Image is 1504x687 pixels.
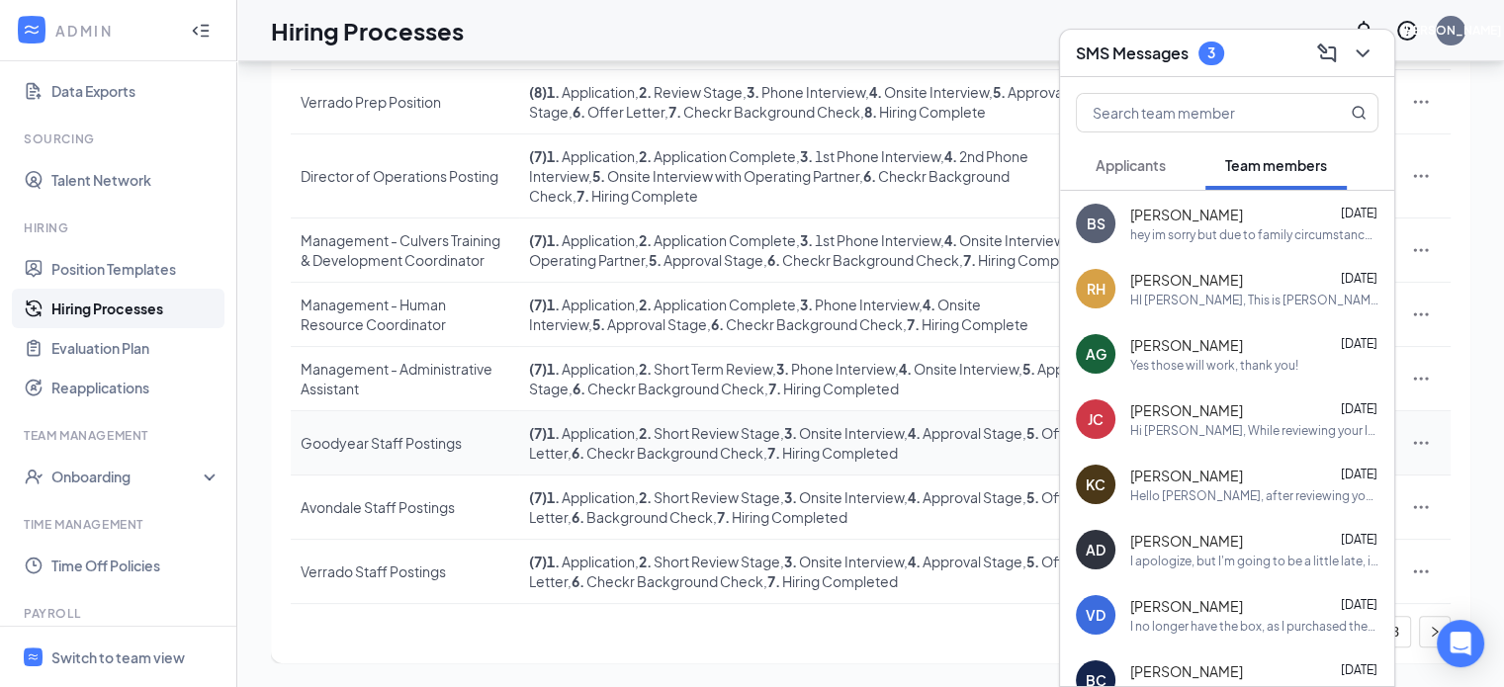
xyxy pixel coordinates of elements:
[529,296,547,313] span: ( 7 )
[1086,605,1106,625] div: VD
[51,467,204,486] div: Onboarding
[1380,617,1410,646] a: 3
[51,249,221,289] a: Position Templates
[772,360,895,378] span: , Phone Interview
[796,231,940,249] span: , 1st Phone Interview
[1130,226,1378,243] div: hey im sorry but due to family circumstances and unexpected relocation i must put my 2 weeks in a...
[1411,240,1431,260] svg: Ellipses
[864,103,877,121] b: 8 .
[529,83,547,101] span: ( 8 )
[907,315,920,333] b: 7 .
[639,360,652,378] b: 2 .
[1086,540,1106,559] div: AD
[763,251,959,269] span: , Checkr Background Check
[547,231,560,249] b: 1 .
[1315,42,1339,65] svg: ComposeMessage
[547,83,560,101] b: 1 .
[707,315,903,333] span: , Checkr Background Check
[1130,618,1378,635] div: I no longer have the box, as I purchased these from Amazon. The product description mentioned the...
[908,424,921,442] b: 4 .
[1352,19,1375,43] svg: Notifications
[573,380,585,397] b: 6 .
[301,433,509,453] div: Goodyear Staff Postings
[24,427,217,444] div: Team Management
[51,647,185,667] div: Switch to team view
[1130,335,1243,355] span: [PERSON_NAME]
[547,424,560,442] b: 1 .
[24,219,217,236] div: Hiring
[51,71,221,111] a: Data Exports
[649,251,662,269] b: 5 .
[301,295,509,334] div: Management - Human Resource Coordinator
[639,488,652,506] b: 2 .
[547,83,635,101] span: Application
[1411,369,1431,388] svg: Ellipses
[1411,92,1431,112] svg: Ellipses
[1395,19,1419,43] svg: QuestionInfo
[1341,271,1377,286] span: [DATE]
[1130,553,1378,569] div: I apologize, but I'm going to be a little late, is it okay if I am there by 4:20 the latest?
[664,103,860,121] span: , Checkr Background Check
[899,360,912,378] b: 4 .
[767,572,780,590] b: 7 .
[576,187,589,205] b: 7 .
[780,488,904,506] span: , Onsite Interview
[767,444,780,462] b: 7 .
[764,380,899,397] span: , Hiring Completed
[1400,22,1502,39] div: [PERSON_NAME]
[1341,401,1377,416] span: [DATE]
[635,553,780,570] span: , Short Review Stage
[944,147,957,165] b: 4 .
[639,83,652,101] b: 2 .
[1088,409,1104,429] div: JC
[904,553,1022,570] span: , Approval Stage
[800,231,813,249] b: 3 .
[529,360,547,378] span: ( 7 )
[529,488,547,506] span: ( 7 )
[547,231,635,249] span: Application
[768,380,781,397] b: 7 .
[1341,532,1377,547] span: [DATE]
[27,650,40,663] svg: WorkstreamLogo
[1026,553,1039,570] b: 5 .
[1351,42,1374,65] svg: ChevronDown
[547,488,635,506] span: Application
[780,424,904,442] span: , Onsite Interview
[1379,616,1411,647] li: 3
[1087,279,1106,299] div: RH
[547,424,635,442] span: Application
[301,166,509,186] div: Director of Operations Posting
[743,83,865,101] span: , Phone Interview
[784,424,797,442] b: 3 .
[1086,344,1106,364] div: AG
[569,380,764,397] span: , Checkr Background Check
[529,231,547,249] span: ( 7 )
[569,103,664,121] span: , Offer Letter
[301,230,509,270] div: Management - Culvers Training & Development Coordinator
[904,488,1022,506] span: , Approval Stage
[51,328,221,368] a: Evaluation Plan
[717,508,730,526] b: 7 .
[301,92,509,112] div: Verrado Prep Position
[568,508,713,526] span: , Background Check
[1419,616,1451,647] li: Next Page
[1087,214,1106,233] div: BS
[22,20,42,40] svg: WorkstreamLogo
[639,553,652,570] b: 2 .
[1207,44,1215,61] div: 3
[784,488,797,506] b: 3 .
[776,360,789,378] b: 3 .
[635,231,796,249] span: , Application Complete
[1130,661,1243,681] span: [PERSON_NAME]
[1130,292,1378,308] div: HI [PERSON_NAME], This is [PERSON_NAME], I left a message on your phone. I need you to look over ...
[547,360,635,378] span: Application
[24,467,44,486] svg: UserCheck
[24,605,217,622] div: Payroll
[301,359,509,398] div: Management - Administrative Assistant
[568,444,763,462] span: , Checkr Background Check
[1130,422,1378,439] div: Hi [PERSON_NAME], While reviewing your I9 ID submissions I noticed you sent your state [US_STATE]...
[573,103,585,121] b: 6 .
[547,147,635,165] span: Application
[1130,596,1243,616] span: [PERSON_NAME]
[51,160,221,200] a: Talent Network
